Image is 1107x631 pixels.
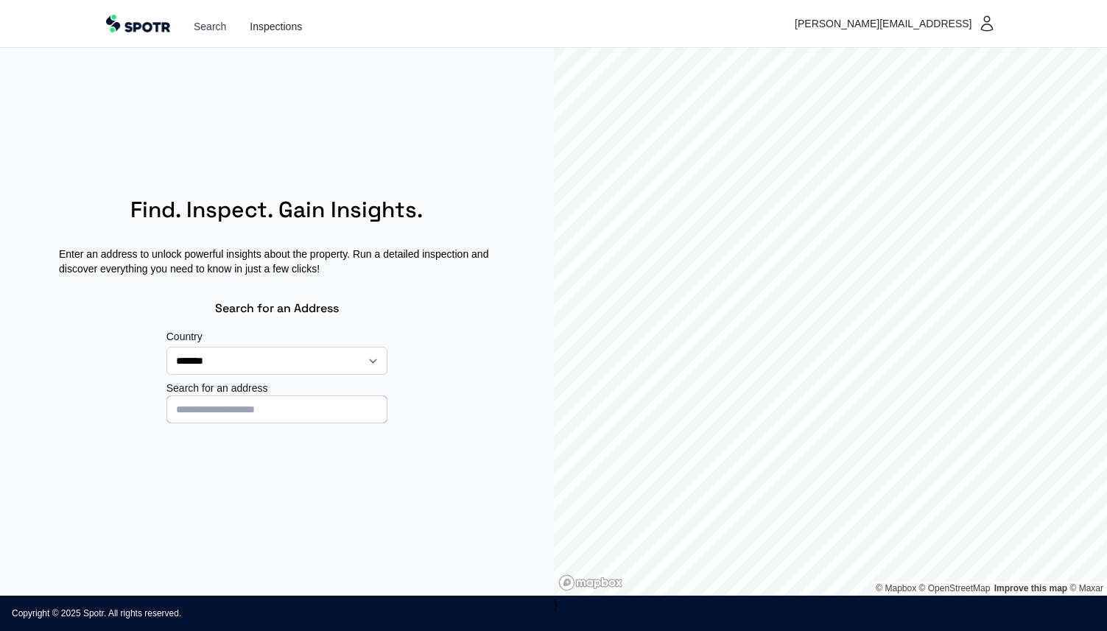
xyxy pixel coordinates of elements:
button: [PERSON_NAME][EMAIL_ADDRESS] [789,9,1001,38]
p: Enter an address to unlock powerful insights about the property. Run a detailed inspection and di... [24,235,530,288]
a: OpenStreetMap [919,583,991,593]
a: Inspections [250,19,302,34]
h1: Find. Inspect. Gain Insights. [130,185,423,235]
label: Search for an address [166,381,387,395]
h3: Search for an Address [215,288,339,329]
label: Country [166,329,387,344]
a: Improve this map [994,583,1067,593]
a: Maxar [1069,583,1103,593]
a: Mapbox homepage [558,574,623,591]
span: [PERSON_NAME][EMAIL_ADDRESS] [795,15,977,32]
a: Mapbox [876,583,916,593]
a: Search [194,19,226,34]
